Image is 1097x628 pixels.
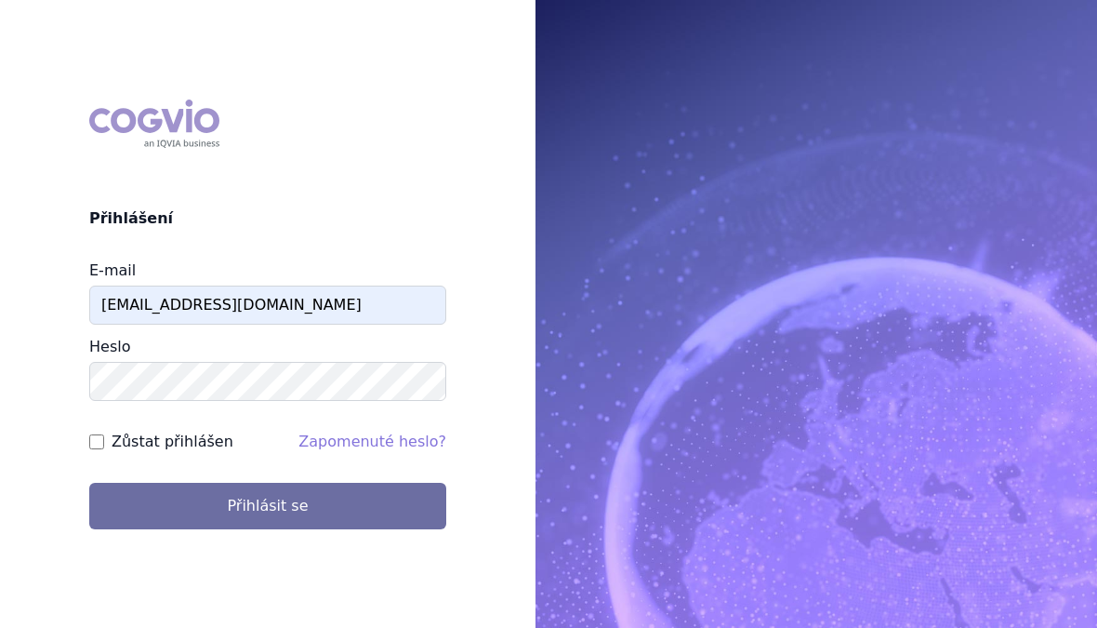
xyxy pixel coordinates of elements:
h2: Přihlášení [89,207,446,230]
a: Zapomenuté heslo? [298,433,446,450]
label: Heslo [89,338,130,355]
label: Zůstat přihlášen [112,431,233,453]
div: COGVIO [89,100,219,148]
button: Přihlásit se [89,483,446,529]
label: E-mail [89,261,136,279]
